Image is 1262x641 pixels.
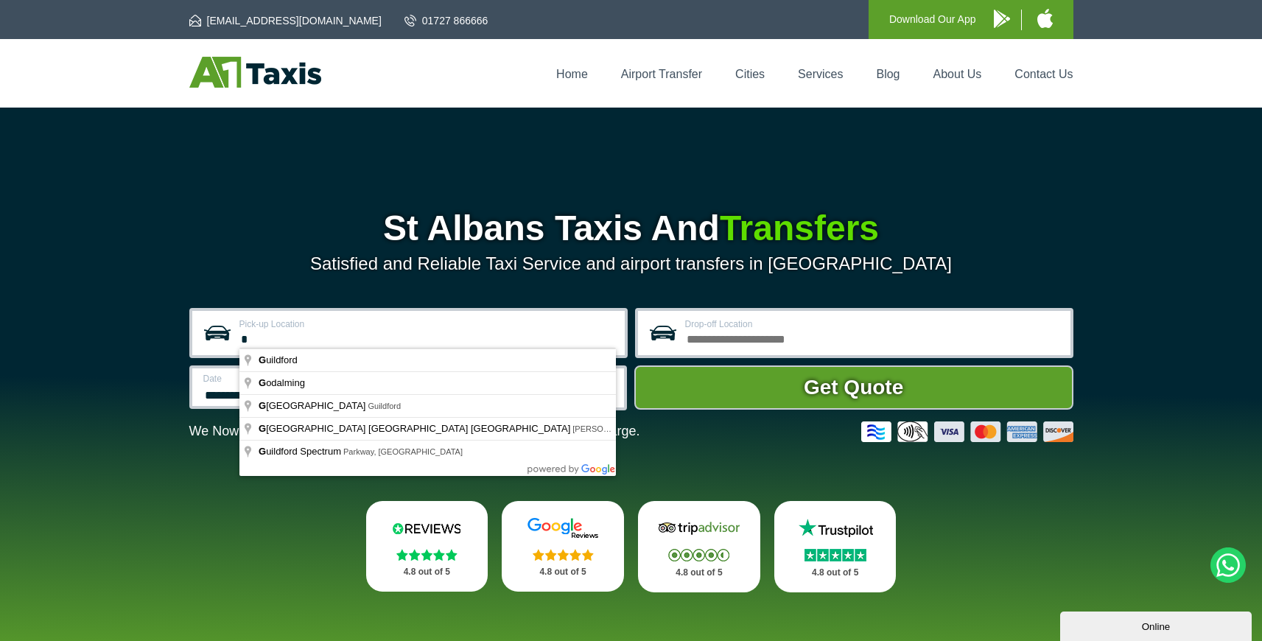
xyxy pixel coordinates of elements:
img: Stars [533,549,594,561]
h1: St Albans Taxis And [189,211,1073,246]
img: Google [519,517,607,539]
label: Pick-up Location [239,320,616,329]
a: 01727 866666 [404,13,488,28]
label: Date [203,374,393,383]
span: Parkway, [GEOGRAPHIC_DATA] [343,447,463,456]
a: [EMAIL_ADDRESS][DOMAIN_NAME] [189,13,382,28]
a: Home [556,68,588,80]
img: A1 Taxis iPhone App [1037,9,1053,28]
img: A1 Taxis St Albans LTD [189,57,321,88]
a: Cities [735,68,765,80]
a: Tripadvisor Stars 4.8 out of 5 [638,501,760,592]
span: uildford Spectrum [259,446,343,457]
img: A1 Taxis Android App [994,10,1010,28]
span: G [259,423,266,434]
span: [GEOGRAPHIC_DATA] [GEOGRAPHIC_DATA] [GEOGRAPHIC_DATA] [259,423,572,434]
p: Download Our App [889,10,976,29]
p: 4.8 out of 5 [382,563,472,581]
img: Tripadvisor [655,517,743,539]
label: Drop-off Location [685,320,1062,329]
a: Contact Us [1014,68,1073,80]
p: 4.8 out of 5 [790,564,880,582]
span: G [259,354,266,365]
a: Google Stars 4.8 out of 5 [502,501,624,592]
a: Trustpilot Stars 4.8 out of 5 [774,501,897,592]
img: Stars [396,549,458,561]
p: 4.8 out of 5 [518,563,608,581]
img: Trustpilot [791,517,880,539]
span: [PERSON_NAME], Gatwick [572,424,673,433]
a: Reviews.io Stars 4.8 out of 5 [366,501,488,592]
span: G [259,377,266,388]
button: Get Quote [634,365,1073,410]
iframe: chat widget [1060,609,1255,641]
a: Blog [876,68,900,80]
a: Services [798,68,843,80]
img: Credit And Debit Cards [861,421,1073,442]
span: G [259,446,266,457]
span: [GEOGRAPHIC_DATA] [259,400,368,411]
img: Stars [804,549,866,561]
p: 4.8 out of 5 [654,564,744,582]
p: Satisfied and Reliable Taxi Service and airport transfers in [GEOGRAPHIC_DATA] [189,253,1073,274]
img: Stars [668,549,729,561]
span: Guildford [368,402,401,410]
img: Reviews.io [382,517,471,539]
p: We Now Accept Card & Contactless Payment In [189,424,640,439]
a: About Us [933,68,982,80]
span: uildford [259,354,300,365]
span: Transfers [720,209,879,248]
a: Airport Transfer [621,68,702,80]
span: odalming [259,377,307,388]
span: G [259,400,266,411]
